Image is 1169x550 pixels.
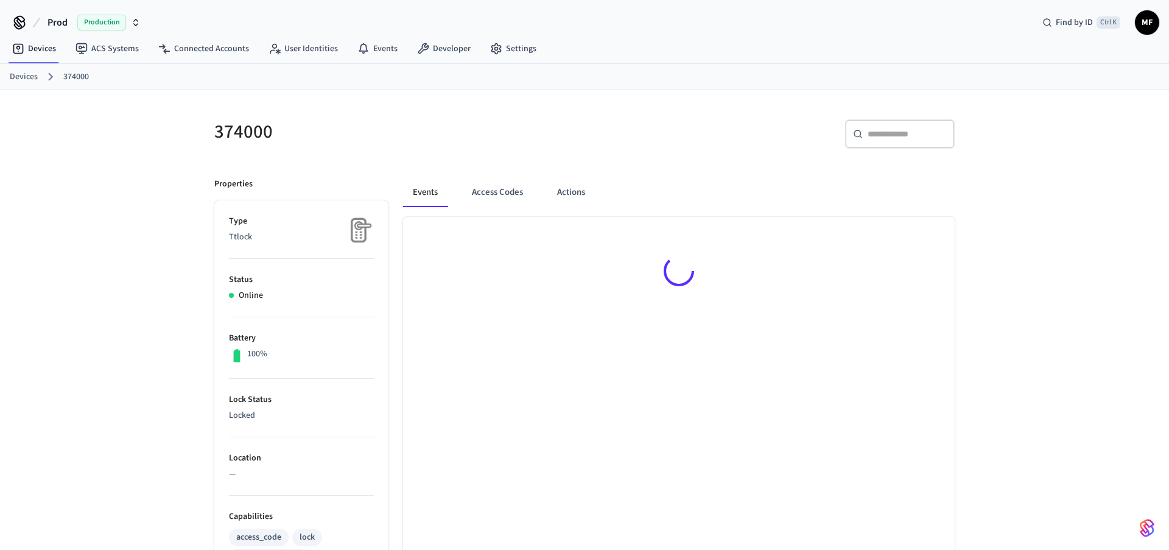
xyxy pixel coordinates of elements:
h5: 374000 [214,119,577,144]
a: User Identities [259,38,348,60]
button: Events [403,178,448,207]
a: Settings [480,38,546,60]
p: Status [229,273,374,286]
span: Ctrl K [1097,16,1120,29]
div: lock [300,531,315,544]
button: Actions [547,178,595,207]
button: Access Codes [462,178,533,207]
img: Placeholder Lock Image [343,215,374,245]
a: Events [348,38,407,60]
p: Location [229,452,374,465]
span: Prod [47,15,68,30]
span: Find by ID [1056,16,1093,29]
p: Online [239,289,263,302]
p: Battery [229,332,374,345]
span: Production [77,15,126,30]
p: Type [229,215,374,228]
a: Devices [10,71,38,83]
p: — [229,468,374,481]
div: ant example [403,178,955,207]
div: Find by IDCtrl K [1033,12,1130,33]
p: Ttlock [229,231,374,244]
a: Devices [2,38,66,60]
p: Capabilities [229,510,374,523]
button: MF [1135,10,1159,35]
p: Lock Status [229,393,374,406]
span: MF [1136,12,1158,33]
a: ACS Systems [66,38,149,60]
p: 100% [247,348,267,361]
div: access_code [236,531,281,544]
a: 374000 [63,71,89,83]
p: Properties [214,178,253,191]
img: SeamLogoGradient.69752ec5.svg [1140,518,1154,538]
a: Developer [407,38,480,60]
a: Connected Accounts [149,38,259,60]
p: Locked [229,409,374,422]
